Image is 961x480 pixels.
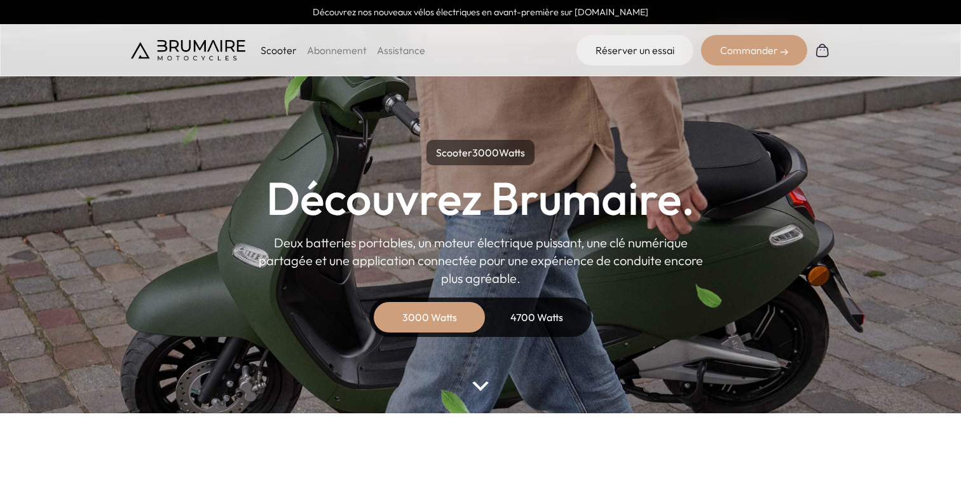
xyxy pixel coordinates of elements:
[815,43,830,58] img: Panier
[266,175,695,221] h1: Découvrez Brumaire.
[377,44,425,57] a: Assistance
[307,44,367,57] a: Abonnement
[472,146,499,159] span: 3000
[780,48,788,56] img: right-arrow-2.png
[258,234,703,287] p: Deux batteries portables, un moteur électrique puissant, une clé numérique partagée et une applic...
[426,140,535,165] p: Scooter Watts
[379,302,480,333] div: 3000 Watts
[486,302,587,333] div: 4700 Watts
[472,381,489,391] img: arrow-bottom.png
[261,43,297,58] p: Scooter
[576,35,693,65] a: Réserver un essai
[701,35,807,65] div: Commander
[131,40,245,60] img: Brumaire Motocycles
